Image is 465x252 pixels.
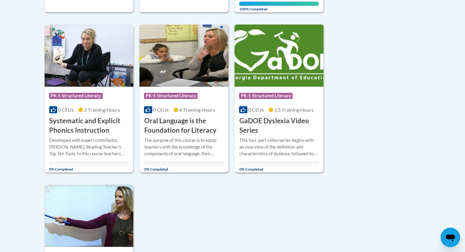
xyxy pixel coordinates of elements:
[179,107,215,113] span: 4 Training Hours
[49,137,129,157] div: Developed with expert contributor, [PERSON_NAME], Reading Teacher's Top Ten Tools. In this course...
[84,107,120,113] span: 2 Training Hours
[139,24,228,172] a: Course LogoPK-5 Structured Literacy0 CEUs4 Training Hours Oral Language is the Foundation for Lit...
[239,93,293,99] span: PK-5 Structured Literacy
[274,107,314,113] span: 1.5 Training Hours
[45,24,134,172] a: Course LogoPK-5 Structured Literacy0 CEUs2 Training Hours Systematic and Explicit Phonics Instruc...
[239,137,319,157] div: This four-part video series begins with an overview of the definition and characteristics of dysl...
[239,2,319,11] span: 100% Completed
[144,116,224,135] h3: Oral Language is the Foundation for Literacy
[234,24,323,172] a: Course LogoPK-5 Structured Literacy0 CEUs1.5 Training Hours GaDOE Dyslexia Video SeriesThis four-...
[144,93,197,99] span: PK-5 Structured Literacy
[45,24,134,87] img: Course Logo
[45,185,134,247] img: Course Logo
[49,93,103,99] span: PK-5 Structured Literacy
[49,116,129,135] h3: Systematic and Explicit Phonics Instruction
[58,107,74,113] span: 0 CEUs
[441,228,460,247] iframe: Button to launch messaging window
[248,107,264,113] span: 0 CEUs
[153,107,169,113] span: 0 CEUs
[239,116,319,135] h3: GaDOE Dyslexia Video Series
[139,24,228,87] img: Course Logo
[239,2,319,6] div: Your progress
[234,24,323,87] img: Course Logo
[144,137,224,157] div: The purpose of this course is to equip teachers with the knowledge of the components of oral lang...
